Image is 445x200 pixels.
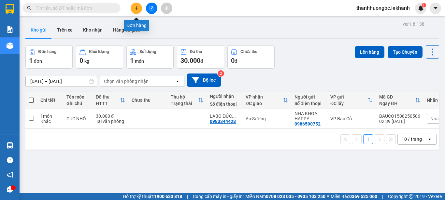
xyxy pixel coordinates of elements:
img: icon-new-feature [418,5,424,11]
span: đ [235,59,237,64]
div: HTTT [96,101,120,106]
div: Chọn văn phòng nhận [104,78,149,85]
strong: 0708 023 035 - 0935 103 250 [266,194,325,199]
strong: 0369 525 060 [349,194,377,199]
div: ĐC giao [246,101,283,106]
div: Người gửi [294,94,324,100]
div: Thu hộ [171,94,198,100]
span: plus [134,6,139,10]
input: Select a date range. [26,76,97,87]
button: Lên hàng [355,46,384,58]
button: plus [131,3,142,14]
div: Ngày ĐH [379,101,415,106]
span: thanhhuongbc.lekhanh [351,4,415,12]
div: 30.000 đ [96,113,125,119]
span: Hỗ trợ kỹ thuật: [123,193,182,200]
button: Bộ lọc [187,73,221,87]
div: LABO ĐỨC PHÁT [210,113,239,119]
span: đơn [34,59,42,64]
button: Kho nhận [78,22,108,38]
div: 0986590752 [294,121,321,127]
svg: open [427,137,432,142]
span: 30.000 [180,57,200,64]
div: NHA KHOA HAPPY [294,111,324,121]
span: Nhãn [430,116,441,121]
img: logo-vxr [6,4,14,14]
div: Chưa thu [132,98,164,103]
span: Miền Nam [245,193,325,200]
span: search [27,6,32,10]
span: file-add [149,6,154,10]
button: Trên xe [52,22,78,38]
th: Toggle SortBy [376,92,423,109]
img: warehouse-icon [7,142,13,149]
sup: 1 [422,3,426,7]
div: Trạng thái [171,101,198,106]
button: Số lượng1món [126,45,174,69]
div: 10 / trang [402,136,422,142]
div: Đơn hàng [38,49,56,54]
button: file-add [146,3,157,14]
span: món [135,59,144,64]
th: Toggle SortBy [327,92,376,109]
div: VP Bàu Cỏ [330,116,373,121]
div: 0983344428 [210,119,236,124]
button: Kho gửi [25,22,52,38]
span: copyright [409,194,413,199]
div: Số điện thoại [210,101,239,107]
button: Hàng đã giao [108,22,146,38]
span: question-circle [7,157,13,163]
strong: 1900 633 818 [154,194,182,199]
div: 02:39 [DATE] [379,119,420,124]
div: Chi tiết [40,98,60,103]
span: Cung cấp máy in - giấy in: [193,193,244,200]
input: Tìm tên, số ĐT hoặc mã đơn [36,5,113,12]
div: Tên món [66,94,89,100]
span: 0 [79,57,83,64]
sup: 2 [218,70,224,77]
span: đ [200,59,203,64]
div: Ghi chú [66,101,89,106]
button: Đã thu30.000đ [177,45,224,69]
div: VP nhận [246,94,283,100]
button: Chưa thu0đ [227,45,275,69]
span: 1 [130,57,134,64]
div: Số điện thoại [294,101,324,106]
button: 1 [363,134,373,144]
button: aim [161,3,172,14]
div: Khối lượng [89,49,109,54]
div: Mã GD [379,94,415,100]
span: 1 [29,57,33,64]
button: Đơn hàng1đơn [25,45,73,69]
img: warehouse-icon [7,42,13,49]
span: Miền Bắc [331,193,377,200]
button: caret-down [430,3,441,14]
span: kg [84,59,89,64]
span: aim [164,6,169,10]
div: BAUCO1508250506 [379,113,420,119]
div: CỤC NHỎ [66,116,89,121]
div: ver 1.8.138 [403,20,424,28]
div: Khác [40,119,60,124]
button: Khối lượng0kg [76,45,123,69]
div: Đã thu [190,49,202,54]
div: Đã thu [96,94,120,100]
th: Toggle SortBy [242,92,291,109]
div: Số lượng [139,49,156,54]
span: | [187,193,188,200]
div: 1 món [40,113,60,119]
span: ⚪️ [327,195,329,198]
span: 0 [231,57,235,64]
div: Tại văn phòng [96,119,125,124]
th: Toggle SortBy [93,92,128,109]
div: VP gửi [330,94,367,100]
button: Tạo Chuyến [388,46,423,58]
span: caret-down [433,5,438,11]
span: 1 [423,3,425,7]
div: Chưa thu [240,49,257,54]
img: solution-icon [7,26,13,33]
span: message [7,186,13,193]
div: An Sương [246,116,288,121]
span: notification [7,172,13,178]
div: ĐC lấy [330,101,367,106]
